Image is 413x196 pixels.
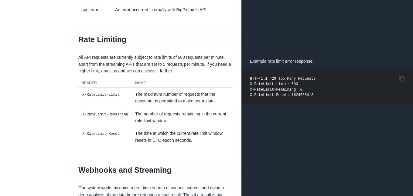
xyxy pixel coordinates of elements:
[78,79,132,88] th: Header
[132,108,233,127] td: The number of requests remaining in the current rate limit window.
[132,127,233,147] td: The time at which the current rate limit window resets in UTC epoch seconds.
[70,31,241,48] h1: Rate Limiting
[70,162,241,178] h1: Webhooks and Streaming
[112,3,233,16] td: An error occurred internally with BigPicture's API.
[78,3,112,16] td: api_error
[132,79,233,88] th: Name
[250,77,316,97] code: HTTP/1.1 429 Too Many Requests X-RateLimit-Limit: 600 X-RateLimit-Remaining: 0 X-RateLimit-Reset:...
[241,54,413,68] p: Example rate limit error response.
[70,54,241,74] p: All API requests are currently subject to rate limits of 600 requests per minute, apart from the ...
[81,111,129,118] code: X-RateLimit-Remaining
[81,92,120,98] code: X-RateLimit-Limit
[132,88,233,107] td: The maximum number of requests that the consumer is permitted to make per minute.
[81,131,120,137] code: X-RateLimit-Reset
